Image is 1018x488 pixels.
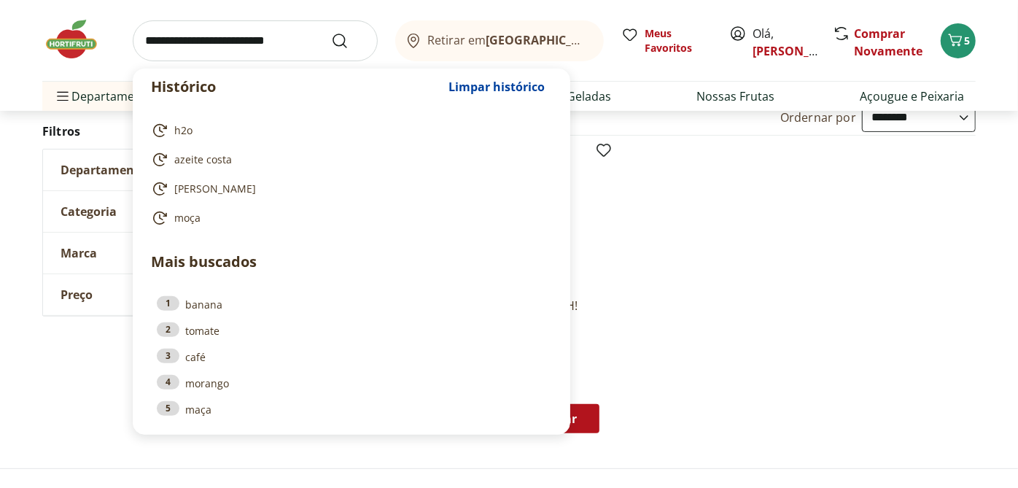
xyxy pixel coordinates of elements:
a: [PERSON_NAME] [151,180,546,198]
span: Departamento [61,163,147,177]
div: 3 [157,349,179,363]
a: h2o [151,122,546,139]
div: 5 [157,401,179,416]
p: Histórico [151,77,441,97]
button: Preço [43,274,262,315]
div: 1 [157,296,179,311]
span: Marca [61,246,97,260]
span: 5 [964,34,970,47]
a: 3café [157,349,546,365]
span: Olá, [753,25,817,60]
p: Mais buscados [151,251,552,273]
a: Açougue e Peixaria [860,88,964,105]
span: h2o [174,123,193,138]
span: Departamentos [54,79,159,114]
span: Categoria [61,204,117,219]
span: moça [174,211,201,225]
a: Meus Favoritos [621,26,712,55]
button: Submit Search [331,32,366,50]
a: azeite costa [151,151,546,169]
input: search [133,20,378,61]
span: [PERSON_NAME] [174,182,256,196]
a: 2tomate [157,322,546,338]
div: 2 [157,322,179,337]
label: Ordernar por [780,109,856,125]
a: 5maça [157,401,546,417]
h2: Filtros [42,117,263,146]
a: 4morango [157,375,546,391]
div: 4 [157,375,179,390]
button: Departamento [43,150,262,190]
a: 1banana [157,296,546,312]
button: Menu [54,79,71,114]
span: Limpar histórico [448,81,545,93]
span: Retirar em [428,34,589,47]
button: Carrinho [941,23,976,58]
span: Meus Favoritos [645,26,712,55]
button: Limpar histórico [441,69,552,104]
b: [GEOGRAPHIC_DATA]/[GEOGRAPHIC_DATA] [486,32,732,48]
span: Preço [61,287,93,302]
a: moça [151,209,546,227]
span: azeite costa [174,152,232,167]
a: [PERSON_NAME] [753,43,847,59]
button: Retirar em[GEOGRAPHIC_DATA]/[GEOGRAPHIC_DATA] [395,20,604,61]
button: Marca [43,233,262,274]
button: Categoria [43,191,262,232]
a: Nossas Frutas [696,88,774,105]
img: Hortifruti [42,18,115,61]
a: Comprar Novamente [854,26,922,59]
